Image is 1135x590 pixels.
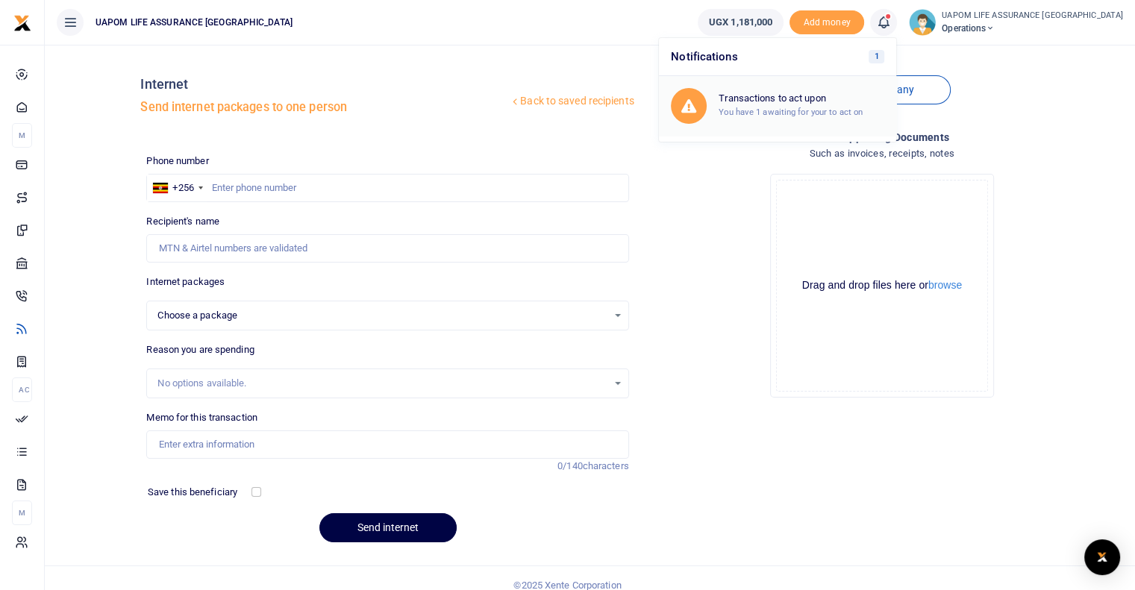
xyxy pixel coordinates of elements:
small: You have 1 awaiting for your to act on [719,107,863,117]
label: Internet packages [146,274,225,289]
img: profile-user [909,9,936,36]
span: Add money [790,10,864,35]
div: Open Intercom Messenger [1084,539,1120,575]
a: Transactions to act upon You have 1 awaiting for your to act on [659,76,896,136]
div: Uganda: +256 [147,175,207,201]
span: Operations [942,22,1123,35]
h4: Internet [140,76,509,92]
h6: Notifications [659,38,896,76]
a: profile-user UAPOM LIFE ASSURANCE [GEOGRAPHIC_DATA] Operations [909,9,1123,36]
div: Drag and drop files here or [777,278,987,292]
a: Add money [790,16,864,27]
label: Recipient's name [146,214,219,229]
span: characters [583,460,629,471]
label: Phone number [146,154,208,169]
input: Enter extra information [146,430,628,459]
h4: Such as invoices, receipts, notes [641,145,1123,162]
div: +256 [172,181,193,195]
span: UGX 1,181,000 [709,15,772,30]
span: UAPOM LIFE ASSURANCE [GEOGRAPHIC_DATA] [90,16,298,29]
li: M [12,500,32,525]
img: logo-small [13,14,31,32]
h6: Transactions to act upon [719,92,884,104]
span: Choose a package [157,308,607,323]
small: UAPOM LIFE ASSURANCE [GEOGRAPHIC_DATA] [942,10,1123,22]
a: logo-small logo-large logo-large [13,16,31,28]
li: Ac [12,377,32,402]
a: Back to saved recipients [509,88,635,115]
li: Toup your wallet [790,10,864,35]
button: browse [928,280,962,290]
div: No options available. [157,376,607,391]
div: File Uploader [770,174,994,398]
a: UGX 1,181,000 [698,9,784,36]
label: Reason you are spending [146,342,254,357]
li: M [12,123,32,148]
span: 1 [869,50,884,63]
h4: Add supporting Documents [641,129,1123,145]
input: Enter phone number [146,174,628,202]
span: 0/140 [557,460,583,471]
label: Save this beneficiary [148,485,237,500]
h5: Send internet packages to one person [140,100,509,115]
li: Wallet ballance [692,9,790,36]
button: Send internet [319,513,457,542]
input: MTN & Airtel numbers are validated [146,234,628,263]
label: Memo for this transaction [146,410,257,425]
